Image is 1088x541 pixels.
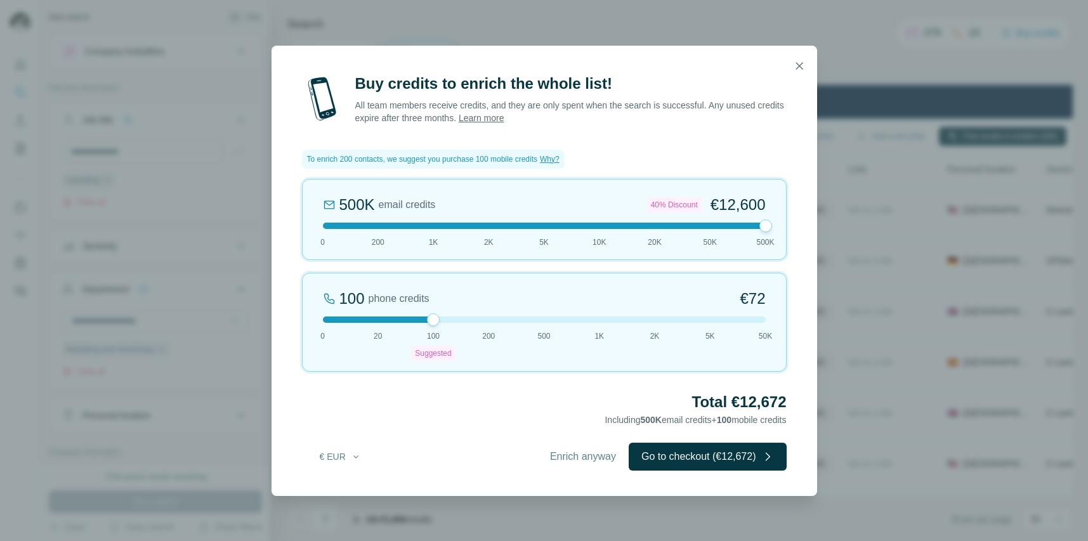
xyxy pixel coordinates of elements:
button: Go to checkout (€12,672) [629,443,787,471]
p: All team members receive credits, and they are only spent when the search is successful. Any unus... [355,99,787,124]
span: email credits [379,197,436,212]
span: €72 [740,289,765,309]
div: 40% Discount [647,197,702,212]
span: To enrich 200 contacts, we suggest you purchase 100 mobile credits [307,153,538,165]
span: 5K [539,237,549,248]
span: 500K [641,415,662,425]
span: 50K [759,330,772,342]
span: 2K [650,330,660,342]
span: 0 [320,330,325,342]
div: Suggested [411,346,455,361]
button: Enrich anyway [537,443,629,471]
span: €12,600 [711,195,766,215]
span: 5K [705,330,715,342]
div: 500K [339,195,375,215]
span: 500K [756,237,774,248]
span: 100 [427,330,440,342]
div: Upgrade plan for full access to Surfe [302,3,481,30]
span: Why? [540,155,560,164]
div: 100 [339,289,365,309]
span: 200 [482,330,495,342]
span: phone credits [369,291,429,306]
span: Enrich anyway [550,449,616,464]
span: 10K [593,237,606,248]
span: 500 [537,330,550,342]
span: 2K [484,237,494,248]
span: 100 [717,415,731,425]
span: 50K [704,237,717,248]
span: 1K [594,330,604,342]
span: 1K [429,237,438,248]
h2: Total €12,672 [302,392,787,412]
span: 0 [320,237,325,248]
a: Learn more [459,113,504,123]
span: 20K [648,237,661,248]
button: € EUR [311,445,370,468]
span: 20 [374,330,382,342]
span: 200 [372,237,384,248]
span: Including email credits + mobile credits [605,415,786,425]
img: mobile-phone [302,74,343,124]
